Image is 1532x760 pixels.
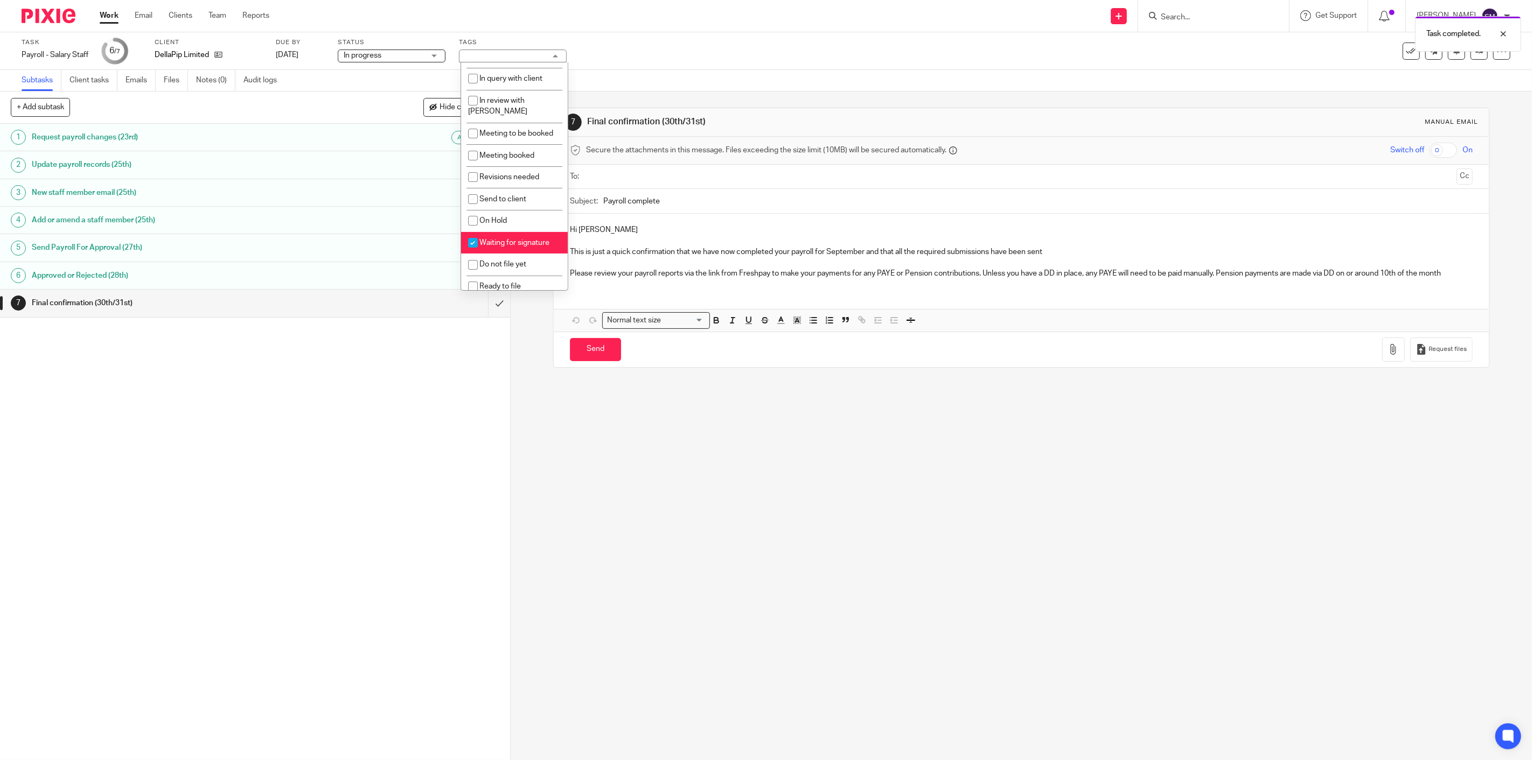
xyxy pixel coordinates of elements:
label: Due by [276,38,324,47]
span: On Hold [479,217,507,224]
h1: Request payroll changes (23rd) [32,129,329,145]
button: + Add subtask [11,98,70,116]
span: Meeting booked [479,152,534,159]
p: DellaPip Limited [155,50,209,60]
div: 7 [565,114,582,131]
h1: Send Payroll For Approval (27th) [32,240,329,256]
button: Request files [1410,337,1473,362]
a: Reports [242,10,269,21]
a: Files [164,70,188,91]
span: In query with client [479,75,542,82]
button: Hide completed [423,98,499,116]
h1: Approved or Rejected (28th) [32,268,329,284]
div: Payroll - Salary Staff [22,50,88,60]
span: Normal text size [605,315,664,326]
img: svg%3E [1481,8,1499,25]
label: Task [22,38,88,47]
span: Send to client [479,195,526,203]
a: Audit logs [243,70,285,91]
h1: Final confirmation (30th/31st) [32,295,329,311]
span: In review with [PERSON_NAME] [468,97,527,116]
a: Client tasks [69,70,117,91]
span: Hide completed [440,103,493,112]
a: Notes (0) [196,70,235,91]
h1: New staff member email (25th) [32,185,329,201]
p: This is just a quick confirmation that we have now completed your payroll for September and that ... [570,247,1473,257]
div: 3 [11,185,26,200]
button: Cc [1457,168,1473,185]
div: 6 [11,268,26,283]
span: Revisions needed [479,173,539,181]
label: Subject: [570,196,598,207]
p: Task completed. [1426,29,1481,39]
div: 2 [11,158,26,173]
img: Pixie [22,9,75,23]
div: Manual email [1425,118,1478,126]
input: Search for option [665,315,704,326]
div: Search for option [602,312,710,329]
span: Do not file yet [479,261,526,268]
a: Clients [169,10,192,21]
span: Ready to file [479,283,521,290]
span: [DATE] [276,51,298,59]
span: Switch off [1390,145,1424,156]
a: Subtasks [22,70,61,91]
div: 7 [11,295,26,311]
label: Client [155,38,262,47]
input: Send [570,338,621,361]
a: Emails [126,70,156,91]
div: 4 [11,213,26,228]
span: Meeting to be booked [479,130,553,137]
div: Auto [451,131,477,144]
div: 1 [11,130,26,145]
h1: Final confirmation (30th/31st) [588,116,1044,128]
label: Status [338,38,445,47]
h1: Update payroll records (25th) [32,157,329,173]
span: Request files [1429,345,1467,354]
p: Please review your payroll reports via the link from Freshpay to make your payments for any PAYE ... [570,268,1473,279]
p: Hi [PERSON_NAME] [570,224,1473,235]
span: Waiting for signature [479,239,549,247]
label: Tags [459,38,567,47]
div: 5 [11,241,26,256]
label: To: [570,171,582,182]
div: 6 [109,45,120,57]
span: In progress [344,52,381,59]
span: On [1463,145,1473,156]
span: Secure the attachments in this message. Files exceeding the size limit (10MB) will be secured aut... [586,145,946,156]
small: /7 [114,48,120,54]
a: Email [135,10,152,21]
h1: Add or amend a staff member (25th) [32,212,329,228]
a: Team [208,10,226,21]
a: Work [100,10,119,21]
